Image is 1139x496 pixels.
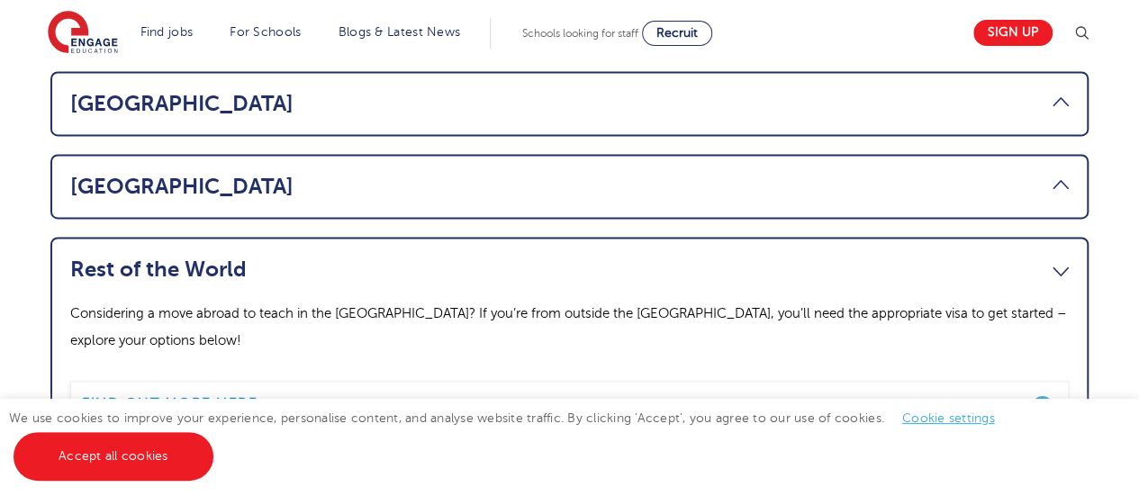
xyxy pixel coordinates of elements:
a: [GEOGRAPHIC_DATA] [70,174,1069,199]
a: Rest of the World [70,257,1069,282]
p: Considering a move abroad to teach in the [GEOGRAPHIC_DATA]? If you’re from outside the [GEOGRAPH... [70,300,1069,354]
span: Schools looking for staff [522,27,638,40]
a: Find out more here [70,381,1069,426]
b: Find out more here [82,395,258,411]
a: Accept all cookies [14,432,213,481]
a: Sign up [973,20,1053,46]
a: [GEOGRAPHIC_DATA] [70,91,1069,116]
a: For Schools [230,25,301,39]
span: Recruit [656,26,698,40]
a: Recruit [642,21,712,46]
span: We use cookies to improve your experience, personalise content, and analyse website traffic. By c... [9,411,1013,463]
a: Find jobs [140,25,194,39]
img: Engage Education [48,11,118,56]
a: Cookie settings [902,411,995,425]
a: Blogs & Latest News [339,25,461,39]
